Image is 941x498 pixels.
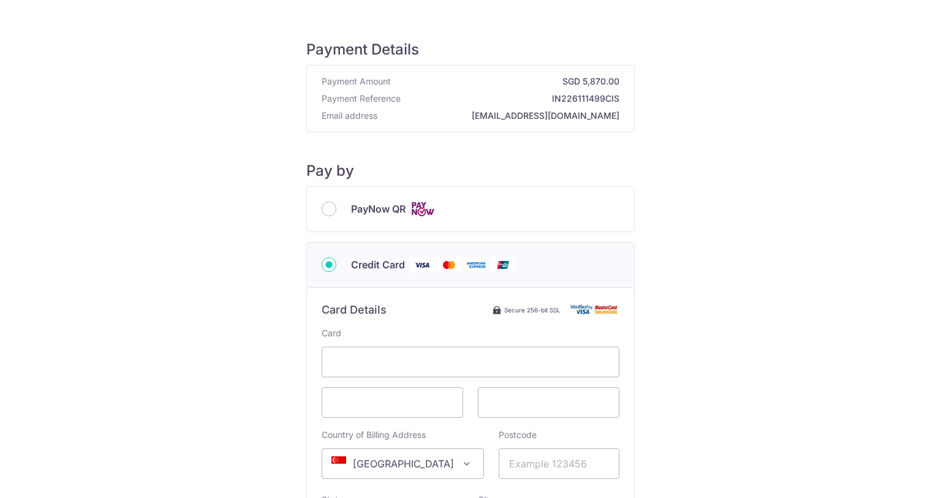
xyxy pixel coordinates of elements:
[332,355,609,369] iframe: Secure card number input frame
[396,75,619,88] strong: SGD 5,870.00
[322,327,341,339] label: Card
[306,40,635,59] h5: Payment Details
[322,448,484,479] span: Singapore
[464,257,488,273] img: American Express
[499,429,537,441] label: Postcode
[332,395,453,410] iframe: Secure card expiration date input frame
[504,305,561,315] span: Secure 256-bit SSL
[322,75,391,88] span: Payment Amount
[351,257,405,272] span: Credit Card
[570,304,619,315] img: Card secure
[322,429,426,441] label: Country of Billing Address
[322,449,483,478] span: Singapore
[491,257,515,273] img: Union Pay
[306,162,635,180] h5: Pay by
[322,110,377,122] span: Email address
[322,202,619,217] div: PayNow QR Cards logo
[406,92,619,105] strong: IN226111499CIS
[322,257,619,273] div: Credit Card Visa Mastercard American Express Union Pay
[322,303,387,317] h6: Card Details
[382,110,619,122] strong: [EMAIL_ADDRESS][DOMAIN_NAME]
[488,395,609,410] iframe: Secure card security code input frame
[410,202,435,217] img: Cards logo
[351,202,406,216] span: PayNow QR
[437,257,461,273] img: Mastercard
[410,257,434,273] img: Visa
[499,448,619,479] input: Example 123456
[322,92,401,105] span: Payment Reference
